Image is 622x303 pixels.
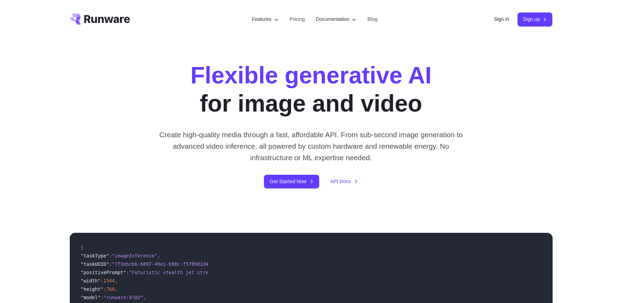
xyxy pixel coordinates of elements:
[109,253,112,259] span: :
[156,129,466,164] p: Create high-quality media through a fast, affordable API. From sub-second image generation to adv...
[103,278,115,284] span: 1344
[115,286,118,292] span: ,
[115,278,118,284] span: ,
[190,61,432,118] h1: for image and video
[112,253,157,259] span: "imageInference"
[81,286,103,292] span: "height"
[106,286,115,292] span: 768
[70,14,130,25] a: Go to /
[81,253,109,259] span: "taskType"
[518,13,553,26] a: Sign up
[190,62,432,88] strong: Flexible generative AI
[112,261,220,267] span: "7f3ebcb6-b897-49e1-b98c-f5789d2d40d7"
[290,15,305,23] a: Pricing
[81,270,126,275] span: "positivePrompt"
[101,278,103,284] span: :
[109,261,112,267] span: :
[367,15,377,23] a: Blog
[316,15,357,23] label: Documentation
[494,15,509,23] a: Sign in
[157,253,160,259] span: ,
[81,295,101,300] span: "model"
[129,270,387,275] span: "Futuristic stealth jet streaking through a neon-lit cityscape with glowing purple exhaust"
[143,295,146,300] span: ,
[81,278,101,284] span: "width"
[330,178,358,186] a: API Docs
[81,261,109,267] span: "taskUUID"
[103,295,143,300] span: "runware:97@2"
[101,295,103,300] span: :
[126,270,129,275] span: :
[252,15,279,23] label: Features
[103,286,106,292] span: :
[264,175,319,188] a: Get Started Now
[81,245,84,250] span: {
